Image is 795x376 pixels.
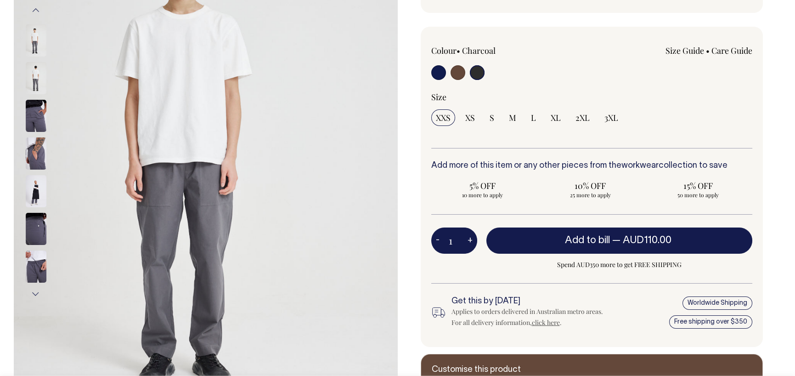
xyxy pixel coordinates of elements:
[604,112,618,123] span: 3XL
[431,91,753,103] div: Size
[26,137,46,170] img: charcoal
[26,62,46,94] img: charcoal
[623,236,671,245] span: AUD110.00
[451,306,607,328] div: Applies to orders delivered in Australian metro areas. For all delivery information, .
[486,228,753,253] button: Add to bill —AUD110.00
[431,45,560,56] div: Colour
[621,162,659,170] a: workwear
[647,177,750,201] input: 15% OFF 50 more to apply
[463,232,477,250] button: +
[457,45,460,56] span: •
[706,45,710,56] span: •
[571,109,594,126] input: 2XL
[504,109,521,126] input: M
[652,191,745,199] span: 50 more to apply
[26,213,46,245] img: charcoal
[451,297,607,306] h6: Get this by [DATE]
[436,191,529,199] span: 10 more to apply
[486,259,753,270] span: Spend AUD350 more to get FREE SHIPPING
[431,177,534,201] input: 5% OFF 10 more to apply
[431,232,444,250] button: -
[575,112,590,123] span: 2XL
[526,109,541,126] input: L
[465,112,475,123] span: XS
[431,161,753,171] h6: Add more of this item or any other pieces from the collection to save
[26,251,46,283] img: charcoal
[485,109,499,126] input: S
[26,100,46,132] img: charcoal
[551,112,561,123] span: XL
[565,236,610,245] span: Add to bill
[461,109,479,126] input: XS
[652,180,745,191] span: 15% OFF
[600,109,623,126] input: 3XL
[544,180,637,191] span: 10% OFF
[531,112,536,123] span: L
[711,45,752,56] a: Care Guide
[546,109,565,126] input: XL
[29,284,43,304] button: Next
[436,180,529,191] span: 5% OFF
[539,177,642,201] input: 10% OFF 25 more to apply
[26,175,46,207] img: charcoal
[462,45,496,56] label: Charcoal
[436,112,451,123] span: XXS
[490,112,494,123] span: S
[432,365,579,375] h6: Customise this product
[665,45,704,56] a: Size Guide
[532,318,560,327] a: click here
[26,24,46,57] img: charcoal
[612,236,674,245] span: —
[431,109,455,126] input: XXS
[544,191,637,199] span: 25 more to apply
[509,112,516,123] span: M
